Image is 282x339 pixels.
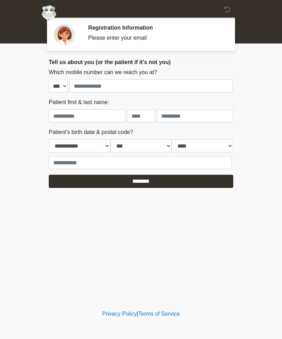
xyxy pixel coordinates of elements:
[102,311,137,317] a: Privacy Policy
[49,68,157,77] label: Which mobile number can we reach you at?
[42,5,56,21] img: Aesthetically Yours Wellness Spa Logo
[88,34,223,42] div: Please enter your email
[138,311,180,317] a: Terms of Service
[88,24,223,31] h2: Registration Information
[49,59,233,65] h2: Tell us about you (or the patient if it's not you)
[54,24,75,45] img: Agent Avatar
[137,311,138,317] a: |
[49,98,109,107] label: Patient first & last name:
[49,128,133,136] label: Patient's birth date & postal code?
